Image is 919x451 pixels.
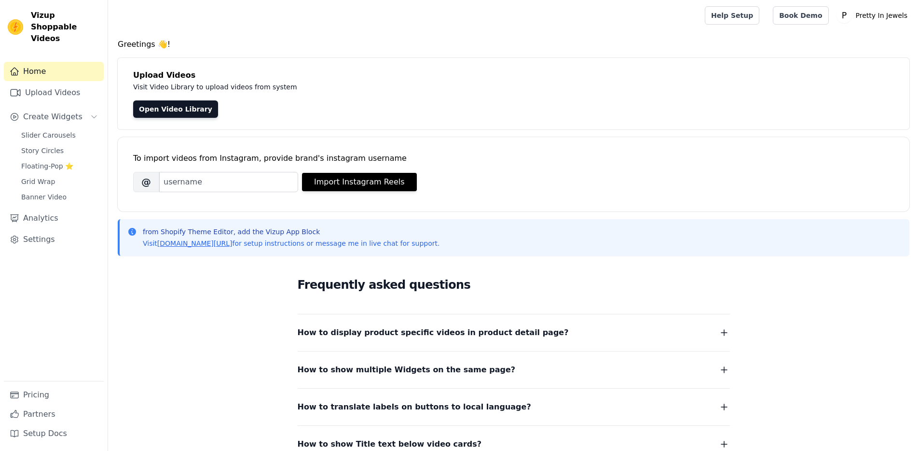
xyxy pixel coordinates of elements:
a: Analytics [4,209,104,228]
a: Grid Wrap [15,175,104,188]
div: To import videos from Instagram, provide brand's instagram username [133,153,894,164]
a: Pricing [4,385,104,405]
a: Banner Video [15,190,104,204]
span: Vizup Shoppable Videos [31,10,100,44]
button: How to display product specific videos in product detail page? [298,326,730,339]
a: Open Video Library [133,100,218,118]
a: Story Circles [15,144,104,157]
a: Settings [4,230,104,249]
span: How to translate labels on buttons to local language? [298,400,531,414]
h4: Upload Videos [133,70,894,81]
button: How to show multiple Widgets on the same page? [298,363,730,377]
span: @ [133,172,159,192]
a: Setup Docs [4,424,104,443]
button: Import Instagram Reels [302,173,417,191]
a: Home [4,62,104,81]
h4: Greetings 👋! [118,39,909,50]
a: Help Setup [705,6,759,25]
a: [DOMAIN_NAME][URL] [157,240,233,247]
span: How to show Title text below video cards? [298,437,482,451]
span: How to display product specific videos in product detail page? [298,326,569,339]
a: Book Demo [773,6,828,25]
span: Create Widgets [23,111,82,123]
text: P [841,11,846,20]
button: P Pretty In Jewels [837,7,911,24]
input: username [159,172,298,192]
span: Slider Carousels [21,130,76,140]
a: Slider Carousels [15,128,104,142]
img: Vizup [8,19,23,35]
a: Upload Videos [4,83,104,102]
button: How to translate labels on buttons to local language? [298,400,730,414]
span: Banner Video [21,192,67,202]
span: Floating-Pop ⭐ [21,161,73,171]
p: Visit Video Library to upload videos from system [133,81,565,93]
a: Partners [4,405,104,424]
p: Visit for setup instructions or message me in live chat for support. [143,239,439,248]
span: Story Circles [21,146,64,155]
h2: Frequently asked questions [298,275,730,295]
span: Grid Wrap [21,177,55,186]
p: from Shopify Theme Editor, add the Vizup App Block [143,227,439,237]
button: Create Widgets [4,107,104,127]
span: How to show multiple Widgets on the same page? [298,363,516,377]
p: Pretty In Jewels [852,7,911,24]
a: Floating-Pop ⭐ [15,159,104,173]
button: How to show Title text below video cards? [298,437,730,451]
